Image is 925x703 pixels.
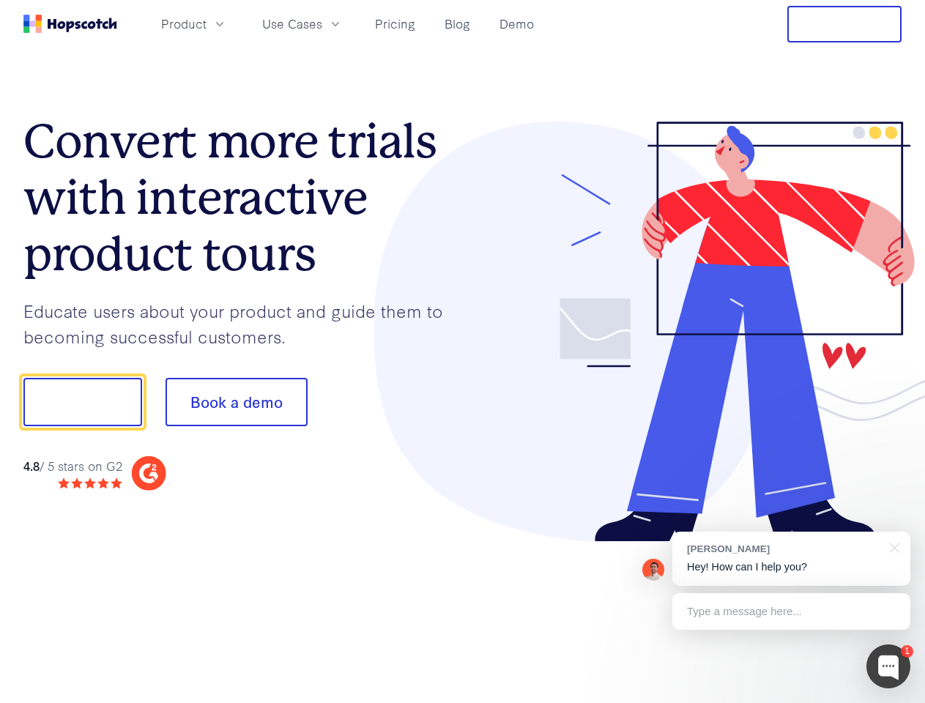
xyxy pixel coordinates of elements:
button: Show me! [23,378,142,426]
button: Free Trial [787,6,902,42]
button: Product [152,12,236,36]
h1: Convert more trials with interactive product tours [23,114,463,282]
strong: 4.8 [23,457,40,474]
button: Book a demo [166,378,308,426]
a: Blog [439,12,476,36]
p: Educate users about your product and guide them to becoming successful customers. [23,298,463,349]
img: Mark Spera [642,559,664,581]
button: Use Cases [253,12,352,36]
a: Pricing [369,12,421,36]
div: 1 [901,645,913,658]
p: Hey! How can I help you? [687,559,896,575]
a: Home [23,15,117,33]
div: / 5 stars on G2 [23,457,122,475]
span: Product [161,15,207,33]
div: Type a message here... [672,593,910,630]
div: [PERSON_NAME] [687,542,881,556]
a: Demo [494,12,540,36]
span: Use Cases [262,15,322,33]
